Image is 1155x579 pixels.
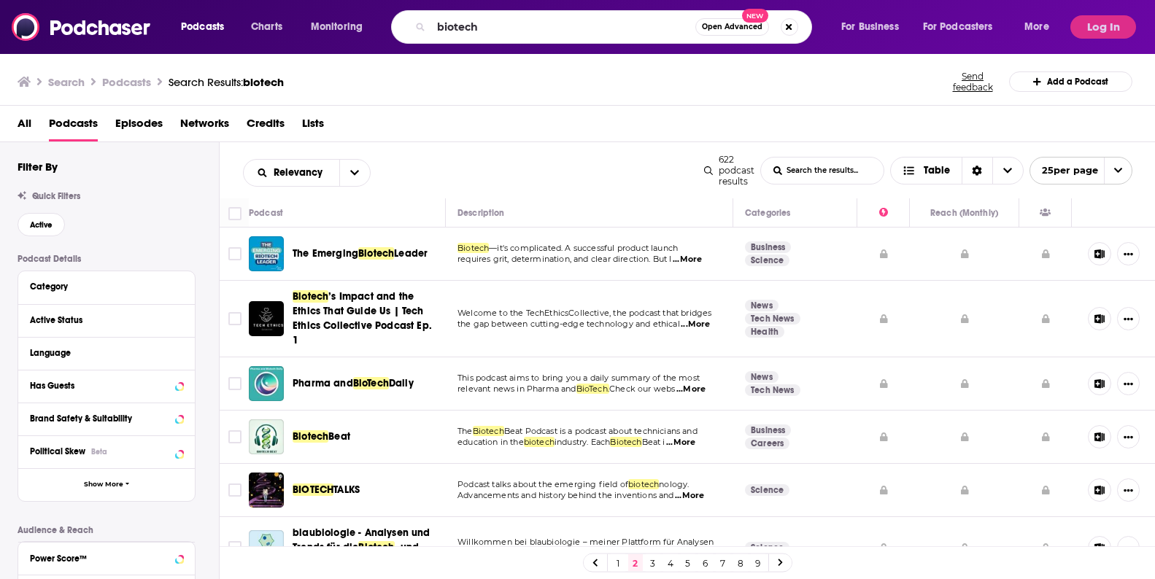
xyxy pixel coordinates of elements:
[1117,242,1140,265] button: Show More Button
[249,419,284,454] img: Biotech Beat
[243,159,371,187] h2: Choose List sort
[228,247,242,260] span: Toggle select row
[30,281,174,292] div: Category
[924,166,950,176] span: Table
[457,243,489,253] span: Biotech
[249,530,284,565] img: blaubiologie - Analysen und Trends für die Biotech- und Pharmaindustrie
[576,384,609,394] span: BioTech.
[949,70,997,93] button: Send feedback
[659,479,689,489] span: nology.
[181,17,224,37] span: Podcasts
[339,160,370,186] button: open menu
[18,160,58,174] h2: Filter By
[293,290,432,346] span: ’s Impact and the Ethics That Guide Us | Tech Ethics Collective Podcast Ep. 1
[745,326,784,338] a: Health
[1030,159,1098,182] span: 25 per page
[745,384,800,396] a: Tech News
[247,112,285,141] span: Credits
[431,15,695,39] input: Search podcasts, credits, & more...
[890,157,1024,184] h2: Choose View
[171,15,243,39] button: open menu
[745,371,779,383] a: News
[30,343,183,362] button: Language
[18,468,195,501] button: Show More
[30,446,85,456] span: Political Skew
[389,377,414,389] span: Daily
[353,377,389,389] span: BioTech
[745,484,789,496] a: Science
[745,424,791,436] a: Business
[457,373,700,383] span: This podcast aims to bring you a daily summary of the most
[524,437,555,447] span: biotech
[169,75,284,89] div: Search Results:
[681,554,695,572] a: 5
[473,426,504,436] span: Biotech
[293,483,333,496] span: BIOTECH
[293,430,328,443] span: Biotech
[301,15,382,39] button: open menu
[18,213,65,236] button: Active
[293,377,353,389] span: Pharma and
[293,289,437,348] a: Biotech’s Impact and the Ethics That Guide Us | Tech Ethics Collective Podcast Ep. 1
[18,112,31,141] a: All
[733,554,748,572] a: 8
[30,442,183,460] button: Political SkewBeta
[228,483,242,497] span: Toggle select row
[742,9,768,23] span: New
[228,541,242,554] span: Toggle select row
[30,413,171,424] div: Brand Safety & Suitability
[293,526,430,553] span: blaubiologie - Analysen und Trends für die
[30,221,53,229] span: Active
[293,246,428,261] a: The EmergingBiotechLeader
[30,315,174,325] div: Active Status
[1117,536,1140,559] button: Show More Button
[642,437,665,447] span: Beat i
[328,430,350,443] span: Beat
[555,437,610,447] span: industry. Each
[30,553,171,564] div: Power Score™
[249,366,284,401] img: Pharma and BioTech Daily
[228,312,242,325] span: Toggle select row
[489,243,678,253] span: —it's complicated. A successful product launch
[457,537,714,547] span: Willkommen bei blaubiologie – meiner Plattform für Analysen
[293,247,358,260] span: The Emerging
[457,426,473,436] span: The
[628,479,659,489] span: biotech
[457,490,674,500] span: Advancements and history behind the inventions and
[49,112,98,141] a: Podcasts
[293,526,437,570] a: blaubiologie - Analysen und Trends für dieBiotech- und Pharmaindustrie
[610,437,641,447] span: Biotech
[405,10,826,44] div: Search podcasts, credits, & more...
[457,437,524,447] span: education in the
[32,191,80,201] span: Quick Filters
[1117,307,1140,330] button: Show More Button
[302,112,324,141] a: Lists
[249,301,284,336] img: Biotech’s Impact and the Ethics That Guide Us | Tech Ethics Collective Podcast Ep. 1
[1030,157,1132,184] button: open menu
[30,348,174,358] div: Language
[673,254,702,265] span: ...More
[333,483,360,496] span: TALKS
[249,473,284,508] img: BIOTECH TALKS
[879,204,888,222] div: Power Score
[609,384,675,394] span: Check our webs
[628,554,643,572] a: 2
[242,15,291,39] a: Charts
[169,75,284,89] a: Search Results:biotech
[180,112,229,141] a: Networks
[1014,15,1067,39] button: open menu
[745,313,800,325] a: Tech News
[930,204,998,222] div: Reach (Monthly)
[244,168,339,178] button: open menu
[745,438,789,449] a: Careers
[249,236,284,271] img: The Emerging Biotech Leader
[1040,204,1051,222] div: Has Guests
[243,75,284,89] span: biotech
